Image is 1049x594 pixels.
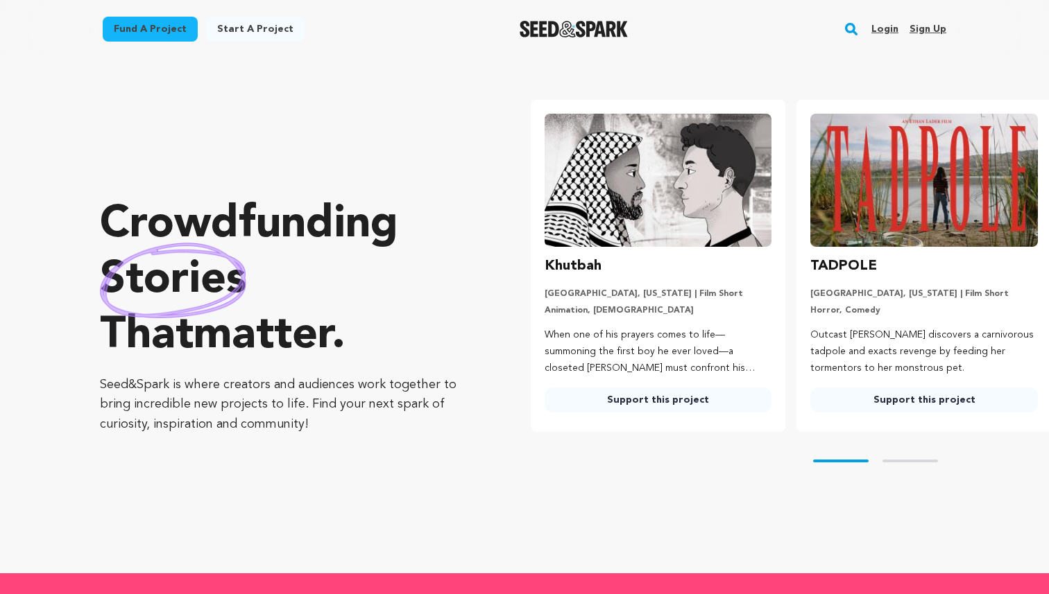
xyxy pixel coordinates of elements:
a: Login [871,18,898,40]
img: Seed&Spark Logo Dark Mode [520,21,629,37]
img: hand sketched image [100,243,246,318]
p: Crowdfunding that . [100,198,475,364]
img: Khutbah image [545,114,772,247]
span: matter [194,314,332,358]
p: [GEOGRAPHIC_DATA], [US_STATE] | Film Short [810,288,1038,299]
p: Outcast [PERSON_NAME] discovers a carnivorous tadpole and exacts revenge by feeding her tormentor... [810,327,1038,376]
a: Sign up [910,18,946,40]
a: Fund a project [103,17,198,42]
p: Seed&Spark is where creators and audiences work together to bring incredible new projects to life... [100,375,475,435]
a: Support this project [810,387,1038,412]
p: Animation, [DEMOGRAPHIC_DATA] [545,305,772,316]
p: [GEOGRAPHIC_DATA], [US_STATE] | Film Short [545,288,772,299]
p: When one of his prayers comes to life—summoning the first boy he ever loved—a closeted [PERSON_NA... [545,327,772,376]
h3: Khutbah [545,255,602,277]
a: Support this project [545,387,772,412]
a: Seed&Spark Homepage [520,21,629,37]
h3: TADPOLE [810,255,877,277]
p: Horror, Comedy [810,305,1038,316]
img: TADPOLE image [810,114,1038,247]
a: Start a project [206,17,305,42]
